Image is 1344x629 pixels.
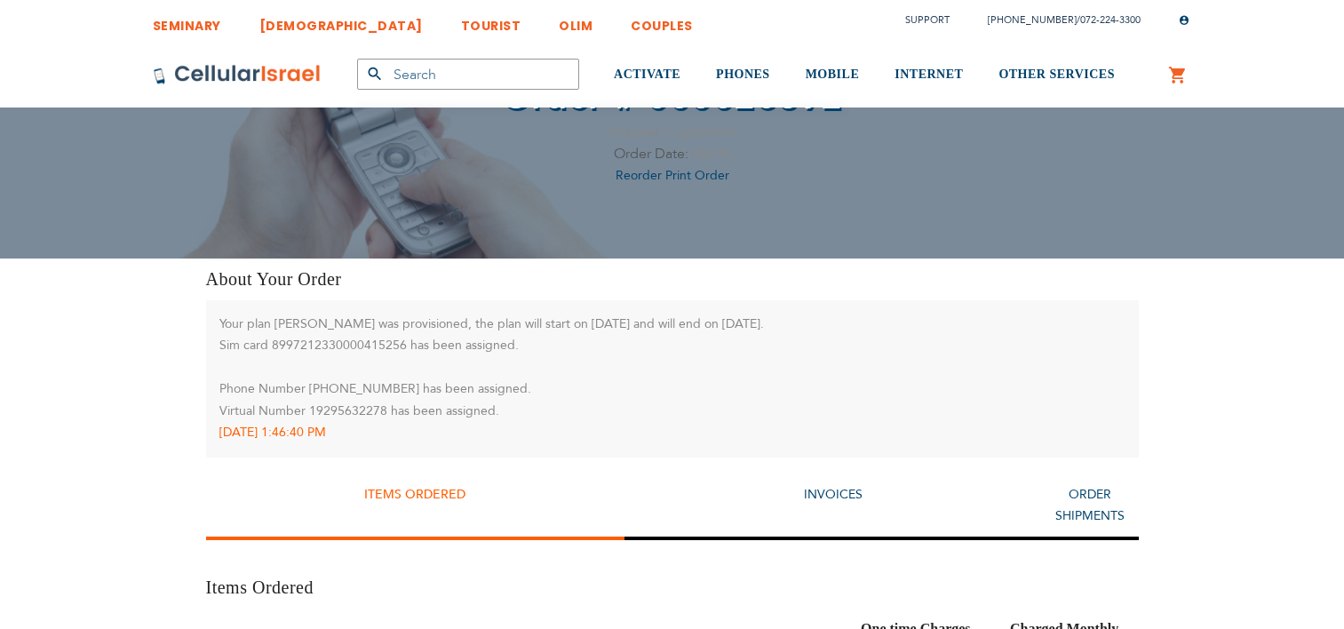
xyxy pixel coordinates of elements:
[998,42,1115,108] a: OTHER SERVICES
[988,13,1077,27] a: [PHONE_NUMBER]
[716,68,770,81] span: PHONES
[461,4,521,37] a: TOURIST
[614,42,680,108] a: ACTIVATE
[806,68,860,81] span: MOBILE
[616,167,665,184] a: Reorder
[905,13,950,27] a: Support
[153,4,221,37] a: SEMINARY
[895,68,963,81] span: INTERNET
[895,42,963,108] a: INTERNET
[219,314,1125,423] div: Your plan [PERSON_NAME] was provisioned, the plan will start on [DATE] and will end on [DATE]. Si...
[364,486,465,503] strong: Items Ordered
[614,68,680,81] span: ACTIVATE
[610,123,734,140] span: Shipped / Completed
[357,59,579,90] input: Search
[716,42,770,108] a: PHONES
[614,144,688,163] span: Order Date:
[631,4,693,37] a: COUPLES
[1080,13,1141,27] a: 072-224-3300
[206,267,1139,291] h3: About Your Order
[998,68,1115,81] span: OTHER SERVICES
[804,486,863,503] a: Invoices
[806,42,860,108] a: MOBILE
[616,167,662,184] span: Reorder
[970,7,1141,33] li: /
[1055,486,1125,525] a: Order Shipments
[206,576,1139,600] h3: Items Ordered
[665,167,729,184] a: Print Order
[559,4,592,37] a: OLIM
[153,64,322,85] img: Cellular Israel Logo
[219,422,1125,444] div: [DATE] 1:46:40 PM
[692,146,730,163] span: [DATE]
[259,4,423,37] a: [DEMOGRAPHIC_DATA]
